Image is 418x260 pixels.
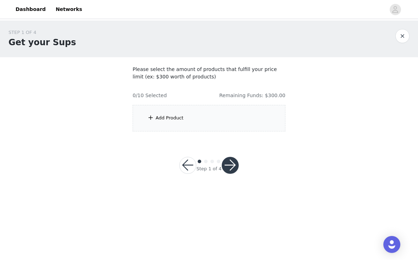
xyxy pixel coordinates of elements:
div: Add Product [156,114,184,122]
div: avatar [392,4,399,15]
h4: 0/10 Selected [133,92,167,99]
div: Open Intercom Messenger [383,236,400,253]
h1: Get your Sups [8,36,76,49]
h4: Remaining Funds: $300.00 [219,92,285,99]
div: Step 1 of 4 [196,165,221,172]
a: Networks [51,1,86,17]
p: Please select the amount of products that fulfill your price limit (ex: $300 worth of products) [133,66,285,81]
div: STEP 1 OF 4 [8,29,76,36]
a: Dashboard [11,1,50,17]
